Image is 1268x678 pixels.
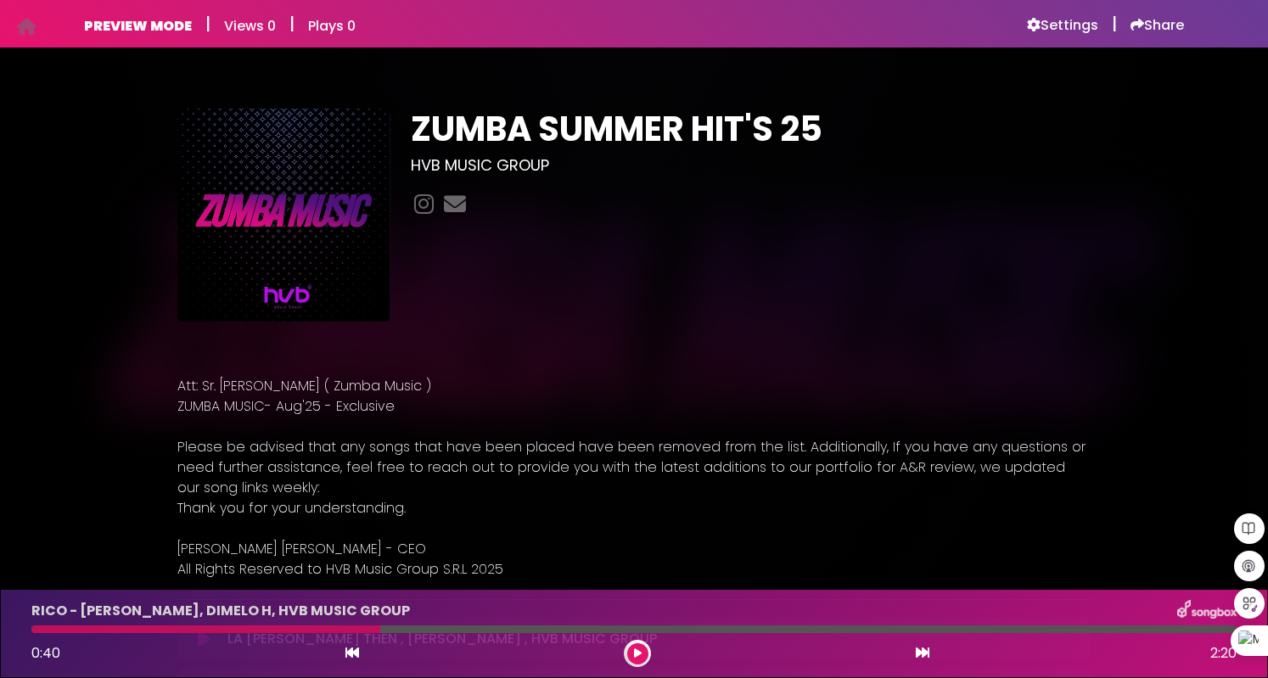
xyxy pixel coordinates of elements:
p: ZUMBA MUSIC- Aug'25 - Exclusive [177,396,1091,417]
a: Share [1131,17,1184,34]
h1: ZUMBA SUMMER HIT'S 25 [411,109,1091,149]
h6: PREVIEW MODE [84,18,192,34]
img: BrApt2Qy7LidaD17e4gu [177,109,390,322]
p: Thank you for your understanding. [177,498,1091,518]
p: [PERSON_NAME] [PERSON_NAME] - CEO [177,539,1091,559]
h6: Views 0 [224,18,276,34]
p: Att: Sr. [PERSON_NAME] ( Zumba Music ) [177,376,1091,396]
h5: | [1112,14,1117,34]
span: 0:40 [31,643,60,663]
p: Please be advised that any songs that have been placed have been removed from the list. Additiona... [177,437,1091,498]
a: Settings [1027,17,1098,34]
h6: Plays 0 [308,18,356,34]
img: songbox-logo-white.png [1177,600,1237,622]
span: 2:20 [1210,643,1237,664]
h5: | [205,14,210,34]
h5: | [289,14,295,34]
p: All Rights Reserved to HVB Music Group S.R.L 2025 [177,559,1091,580]
p: RICO - [PERSON_NAME], DIMELO H, HVB MUSIC GROUP [31,601,410,621]
h3: HVB MUSIC GROUP [411,156,1091,175]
